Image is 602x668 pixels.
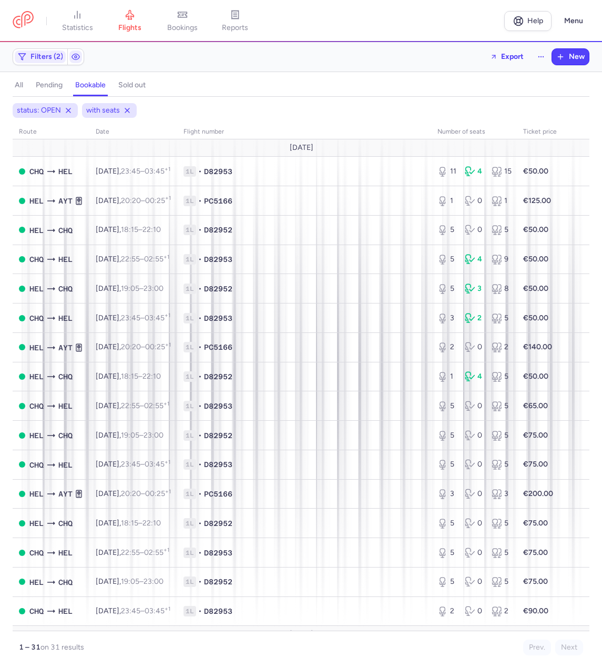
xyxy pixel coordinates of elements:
[58,312,73,324] span: HEL
[183,166,196,177] span: 1L
[58,342,73,353] span: Antalya, Antalya, Turkey
[36,80,63,90] h4: pending
[121,255,169,264] span: –
[29,400,44,412] span: Souda, Chaniá, Greece
[289,630,313,639] span: [DATE]
[121,519,161,528] span: –
[492,401,511,411] div: 5
[465,606,484,616] div: 0
[555,640,583,655] button: Next
[527,17,543,25] span: Help
[165,195,171,201] sup: +1
[164,254,169,260] sup: +1
[492,459,511,470] div: 5
[58,225,73,236] span: Souda, Chaniá, Greece
[144,255,169,264] time: 02:55
[58,518,73,529] span: CHQ
[96,401,169,410] span: [DATE],
[96,606,170,615] span: [DATE],
[492,254,511,265] div: 9
[145,313,170,322] time: 03:45
[523,342,552,351] strong: €140.00
[15,80,23,90] h4: all
[204,254,232,265] span: D82953
[523,640,551,655] button: Prev.
[198,225,202,235] span: •
[142,372,161,381] time: 22:10
[437,371,456,382] div: 1
[165,166,170,173] sup: +1
[465,254,484,265] div: 4
[183,254,196,265] span: 1L
[165,341,171,348] sup: +1
[492,166,511,177] div: 15
[198,401,202,411] span: •
[121,460,170,469] span: –
[492,576,511,587] div: 5
[121,401,169,410] span: –
[145,167,170,176] time: 03:45
[204,342,232,352] span: PC5166
[492,548,511,558] div: 5
[517,124,563,140] th: Ticket price
[204,225,232,235] span: D82952
[483,48,530,65] button: Export
[492,489,511,499] div: 3
[96,577,164,586] span: [DATE],
[144,431,164,440] time: 23:00
[121,460,140,469] time: 23:45
[437,548,456,558] div: 5
[121,284,139,293] time: 19:05
[121,401,140,410] time: 22:55
[465,166,484,177] div: 4
[121,372,138,381] time: 18:15
[465,430,484,441] div: 0
[89,124,177,140] th: date
[58,195,73,207] span: Antalya, Antalya, Turkey
[204,196,232,206] span: PC5166
[209,9,261,33] a: reports
[465,518,484,529] div: 0
[177,124,431,140] th: Flight number
[121,548,140,557] time: 22:55
[437,284,456,294] div: 5
[96,431,164,440] span: [DATE],
[96,489,171,498] span: [DATE],
[204,518,232,529] span: D82952
[51,9,104,33] a: statistics
[121,313,140,322] time: 23:45
[569,53,585,61] span: New
[523,284,548,293] strong: €50.00
[121,431,139,440] time: 19:05
[118,23,141,33] span: flights
[29,312,44,324] span: CHQ
[465,401,484,411] div: 0
[183,518,196,529] span: 1L
[523,401,548,410] strong: €65.00
[29,342,44,353] span: HEL
[96,284,164,293] span: [DATE],
[96,196,171,205] span: [DATE],
[121,489,141,498] time: 20:20
[492,313,511,323] div: 5
[13,11,34,31] a: CitizenPlane red outlined logo
[465,225,484,235] div: 0
[465,342,484,352] div: 0
[29,547,44,559] span: CHQ
[437,401,456,411] div: 5
[58,605,73,617] span: Helsinki-vantaa, Helsinki, Finland
[121,225,161,234] span: –
[437,196,456,206] div: 1
[523,196,551,205] strong: €125.00
[121,577,139,586] time: 19:05
[204,576,232,587] span: D82952
[121,606,140,615] time: 23:45
[29,430,44,441] span: HEL
[198,371,202,382] span: •
[198,548,202,558] span: •
[492,284,511,294] div: 8
[40,643,84,652] span: on 31 results
[86,105,120,116] span: with seats
[183,284,196,294] span: 1L
[29,459,44,471] span: Souda, Chaniá, Greece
